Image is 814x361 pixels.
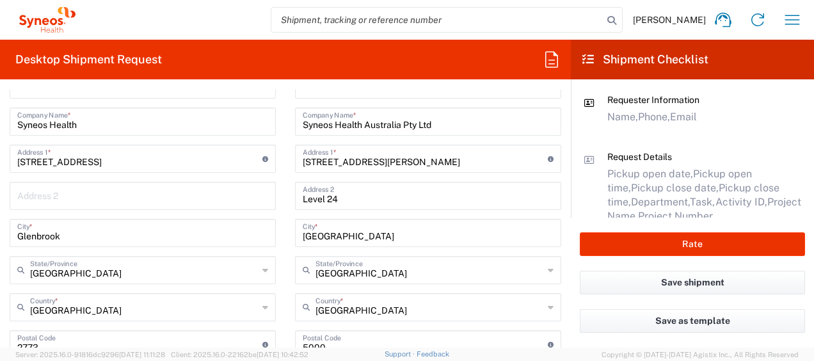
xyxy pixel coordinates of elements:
span: Pickup open date, [607,168,693,180]
span: Client: 2025.16.0-22162be [171,351,308,358]
span: Project Number [638,210,713,222]
span: Department, [631,196,690,208]
h2: Desktop Shipment Request [15,52,162,67]
a: Support [385,350,417,358]
span: Pickup close date, [631,182,719,194]
span: [DATE] 11:11:28 [119,351,165,358]
span: Requester Information [607,95,699,105]
span: [PERSON_NAME] [633,14,706,26]
span: Name, [607,111,638,123]
span: Copyright © [DATE]-[DATE] Agistix Inc., All Rights Reserved [602,349,799,360]
button: Save as template [580,309,805,333]
a: Feedback [417,350,449,358]
span: Phone, [638,111,670,123]
button: Save shipment [580,271,805,294]
span: Email [670,111,697,123]
span: Request Details [607,152,672,162]
input: Shipment, tracking or reference number [271,8,603,32]
h2: Shipment Checklist [582,52,708,67]
span: Activity ID, [715,196,767,208]
span: Server: 2025.16.0-91816dc9296 [15,351,165,358]
span: Task, [690,196,715,208]
button: Rate [580,232,805,256]
span: [DATE] 10:42:52 [257,351,308,358]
